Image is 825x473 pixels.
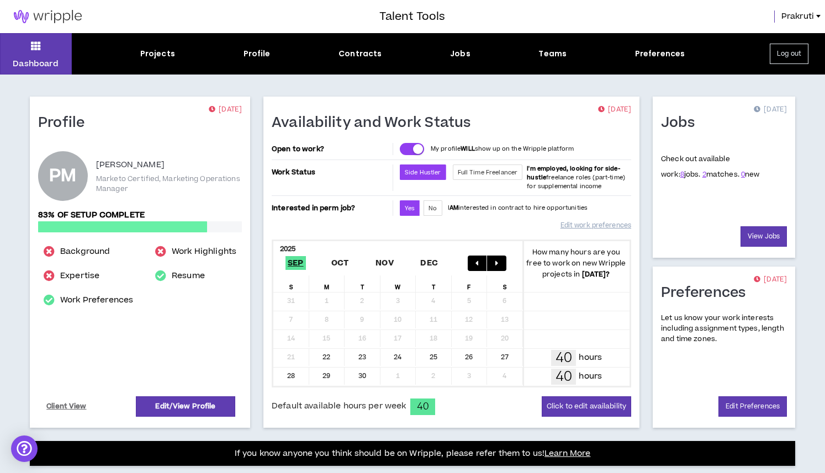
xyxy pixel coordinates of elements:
div: Prakruti M. [38,151,88,201]
a: View Jobs [741,226,787,247]
p: If you know anyone you think should be on Wripple, please refer them to us! [235,447,591,460]
p: hours [579,370,602,382]
a: Work Preferences [60,294,133,307]
p: My profile show up on the Wripple platform [431,145,574,153]
div: Profile [244,48,271,60]
div: Open Intercom Messenger [11,435,38,462]
strong: WILL [461,145,475,153]
p: [DATE] [754,274,787,285]
span: Nov [373,256,396,270]
div: Projects [140,48,175,60]
span: matches. [702,169,739,179]
div: Teams [538,48,567,60]
div: T [416,275,452,292]
p: 83% of setup complete [38,209,242,221]
div: M [309,275,345,292]
p: How many hours are you free to work on new Wripple projects in [523,247,630,280]
p: [DATE] [598,104,631,115]
div: F [452,275,488,292]
strong: AM [449,204,458,212]
span: Prakruti [781,10,814,23]
span: new [741,169,760,179]
p: Work Status [272,164,390,180]
span: No [429,204,437,212]
span: freelance roles (part-time) for supplemental income [527,164,625,190]
p: Marketo Certified, Marketing Operations Manager [96,174,242,194]
span: Default available hours per week [272,400,406,412]
a: Edit/View Profile [136,396,235,417]
p: Let us know your work interests including assignment types, length and time zones. [661,313,787,345]
a: 8 [680,169,684,179]
div: T [345,275,380,292]
a: Background [60,245,110,258]
button: Click to edit availability [542,396,631,417]
div: Contracts [339,48,382,60]
a: Resume [172,269,205,283]
p: [DATE] [754,104,787,115]
p: I interested in contract to hire opportunities [448,204,588,212]
a: Expertise [60,269,99,283]
a: Client View [45,397,88,416]
b: 2025 [280,244,296,254]
span: Full Time Freelancer [458,168,518,177]
b: [DATE] ? [582,269,610,279]
span: jobs. [680,169,701,179]
a: Edit work preferences [560,216,631,235]
span: Sep [285,256,306,270]
button: Log out [770,44,808,64]
p: [DATE] [209,104,242,115]
h1: Preferences [661,284,754,302]
p: Check out available work: [661,154,760,179]
div: W [380,275,416,292]
p: [PERSON_NAME] [96,158,165,172]
div: S [273,275,309,292]
a: Edit Preferences [718,396,787,417]
a: 0 [741,169,745,179]
span: Dec [418,256,440,270]
p: Open to work? [272,145,390,153]
div: PM [49,168,77,184]
p: Interested in perm job? [272,200,390,216]
a: Learn More [544,448,590,459]
h1: Availability and Work Status [272,114,479,132]
h1: Jobs [661,114,703,132]
a: Work Highlights [172,245,236,258]
div: Jobs [450,48,470,60]
span: Yes [405,204,415,212]
h1: Profile [38,114,93,132]
span: Oct [329,256,351,270]
p: hours [579,352,602,364]
div: Preferences [635,48,685,60]
a: 2 [702,169,706,179]
h3: Talent Tools [379,8,445,25]
b: I'm employed, looking for side-hustle [527,164,620,182]
p: Dashboard [13,58,59,70]
div: S [487,275,523,292]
